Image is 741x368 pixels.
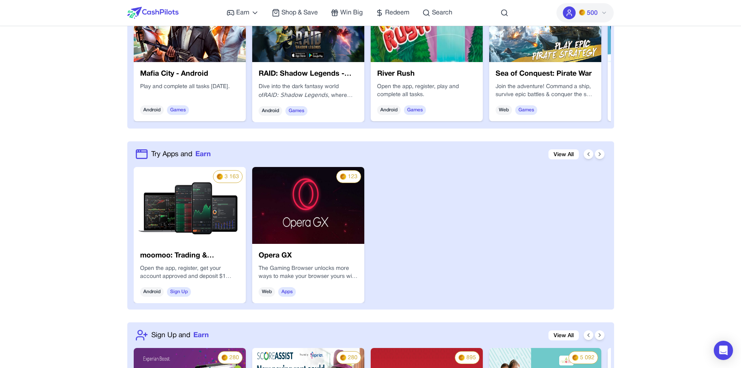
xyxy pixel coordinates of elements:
[404,105,426,115] span: Games
[496,68,595,80] h3: Sea of Conquest: Pirate War
[259,287,275,297] span: Web
[259,83,358,100] p: Dive into the dark fantasy world of , where every decision shapes your legendary journey.
[281,8,318,18] span: Shop & Save
[377,68,476,80] h3: River Rush
[259,106,282,116] span: Android
[151,149,211,159] a: Try Apps andEarn
[140,265,239,281] p: Open the app, register, get your account approved and deposit $1 using a valid credit card. The f...
[140,105,164,115] span: Android
[252,167,364,244] img: 87ef8a01-ce4a-4a8e-a49b-e11f102f1b08.webp
[127,7,179,19] img: CashPilots Logo
[225,173,239,181] span: 3 163
[377,105,401,115] span: Android
[151,330,209,340] a: Sign Up andEarn
[221,354,228,361] img: PMs
[340,8,363,18] span: Win Big
[432,8,452,18] span: Search
[572,354,578,361] img: PMs
[263,92,328,98] em: RAID: Shadow Legends
[714,341,733,360] div: Open Intercom Messenger
[151,330,190,340] span: Sign Up and
[548,149,579,159] a: View All
[496,83,595,99] p: Join the adventure! Command a ship, survive epic battles & conquer the sea in this RPG strategy g...
[236,8,249,18] span: Earn
[140,68,239,80] h3: Mafia City - Android
[348,354,357,362] span: 280
[422,8,452,18] a: Search
[140,287,164,297] span: Android
[385,8,410,18] span: Redeem
[140,250,239,261] h3: moomoo: Trading & Investing
[140,83,239,99] div: Play and complete all tasks [DATE].
[227,8,259,18] a: Earn
[167,105,189,115] span: Games
[376,8,410,18] a: Redeem
[458,354,465,361] img: PMs
[151,149,192,159] span: Try Apps and
[272,8,318,18] a: Shop & Save
[579,9,585,16] img: PMs
[193,330,209,340] span: Earn
[377,83,476,99] div: Open the app, register, play and complete all tasks.
[134,167,246,244] img: 7c352bea-18c7-4f77-ab33-4bc671990539.webp
[496,105,512,115] span: Web
[217,173,223,180] img: PMs
[259,250,358,261] h3: Opera GX
[466,354,476,362] span: 895
[331,8,363,18] a: Win Big
[259,68,358,80] h3: RAID: Shadow Legends - Android
[195,149,211,159] span: Earn
[348,173,357,181] span: 123
[548,330,579,340] a: View All
[515,105,537,115] span: Games
[278,287,296,297] span: Apps
[167,287,191,297] span: Sign Up
[587,8,598,18] span: 500
[556,3,614,22] button: PMs500
[580,354,594,362] span: 5 092
[285,106,307,116] span: Games
[340,354,346,361] img: PMs
[229,354,239,362] span: 280
[340,173,346,180] img: PMs
[259,265,358,281] p: The Gaming Browser unlocks more ways to make your browser yours with deeper personalization and a...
